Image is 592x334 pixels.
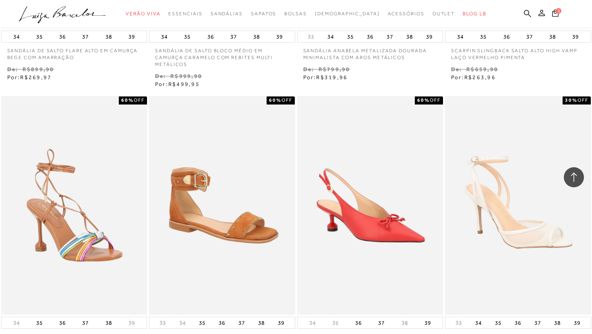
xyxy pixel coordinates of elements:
button: 1 [550,9,561,20]
button: 39 [422,317,433,328]
button: 39 [570,31,581,42]
button: 34 [11,319,22,327]
button: 35 [34,31,45,42]
button: 37 [524,31,535,42]
button: 37 [80,31,91,42]
span: Essenciais [168,11,202,16]
button: 35 [478,31,489,42]
strong: 30% [565,97,578,103]
span: Sapatos [251,11,276,16]
span: OFF [430,97,441,103]
button: 35 [182,31,193,42]
a: noSubCategoriesText [315,6,380,21]
button: 38 [552,317,563,328]
span: [DEMOGRAPHIC_DATA] [315,11,380,16]
button: 39 [275,317,287,328]
button: 34 [325,31,336,42]
small: De: [7,66,19,72]
span: Sandálias [211,11,243,16]
img: SANDÁLIA SALTO FINO ALTO EM COURO E TELA OFF WHITE [446,97,590,314]
span: BLOG LB [463,11,486,16]
a: SANDÁLIA RASTEIRA EM CAMURÇA CARAMELO COM REBITES [150,97,294,314]
small: R$999,90 [170,73,202,79]
button: 38 [251,31,262,42]
button: 34 [473,317,484,328]
button: 39 [126,31,137,42]
button: 38 [399,319,410,327]
a: noSubCategoriesText [433,6,455,21]
small: De: [155,73,166,79]
button: 37 [80,317,91,328]
button: 36 [57,31,68,42]
img: SCARPIN SLINGBACK SALTO MÉDIO HIGH VAMP LAÇO VERMELHO PIMENTA [298,97,443,314]
small: De: [303,66,315,72]
span: 1 [556,8,561,14]
button: 35 [34,317,45,328]
button: 33 [453,319,464,327]
a: SCARPIN SLINGBACK SALTO ALTO HIGH VAMP LAÇO VERMELHO PIMENTA [445,43,591,61]
button: 36 [512,317,524,328]
button: 38 [404,31,415,42]
button: 38 [547,31,558,42]
span: OFF [134,97,145,103]
small: R$659,90 [466,66,498,72]
button: 34 [177,319,188,327]
button: 39 [274,31,285,42]
button: 36 [216,317,228,328]
span: Por: [155,81,200,87]
small: De: [451,66,462,72]
button: 37 [228,31,239,42]
span: Por: [303,74,348,80]
strong: 60% [269,97,282,103]
button: 36 [501,31,512,42]
img: SANDÁLIA SALTO TAÇA ALTO EM COURO CARAMELO COM MULTITIRAS COLORIDAS [2,97,147,314]
button: 37 [376,317,387,328]
span: Por: [7,74,52,80]
button: 34 [455,31,466,42]
button: 39 [126,319,137,327]
small: R$799,90 [319,66,350,72]
span: OFF [578,97,588,103]
a: noSubCategoriesText [211,6,243,21]
button: 38 [256,317,267,328]
button: 34 [307,319,318,327]
span: R$499,95 [168,81,200,87]
span: R$263,96 [464,74,496,80]
span: Outlet [433,11,455,16]
button: 34 [159,31,170,42]
button: 33 [305,33,317,41]
button: 38 [103,317,114,328]
button: 34 [11,31,22,42]
button: 36 [364,31,376,42]
button: 37 [236,317,247,328]
button: 38 [103,31,114,42]
button: 37 [384,31,395,42]
span: R$319,96 [316,74,348,80]
strong: 60% [417,97,430,103]
p: SANDÁLIA ANABELA METALIZADA DOURADA MINIMALISTA COM AROS METÁLICOS [297,43,443,61]
span: OFF [282,97,292,103]
span: R$269,97 [20,74,52,80]
a: noSubCategoriesText [251,6,276,21]
a: noSubCategoriesText [284,6,307,21]
small: R$899,90 [23,66,54,72]
button: 36 [353,317,364,328]
button: 33 [157,319,168,327]
button: 35 [330,319,341,327]
a: SANDÁLIA DE SALTO BLOCO MÉDIO EM CAMURÇA CARAMELO COM REBITES MULTI METÁLICOS [149,43,295,68]
a: noSubCategoriesText [388,6,424,21]
span: Acessórios [388,11,424,16]
button: 35 [197,317,208,328]
button: 35 [345,31,356,42]
a: SANDÁLIA DE SALTO FLARE ALTO EM CAMURÇA BEGE COM AMARRAÇÃO [1,43,147,61]
button: 36 [57,317,68,328]
span: Bolsas [284,11,307,16]
span: Verão Viva [126,11,160,16]
button: 39 [571,317,583,328]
